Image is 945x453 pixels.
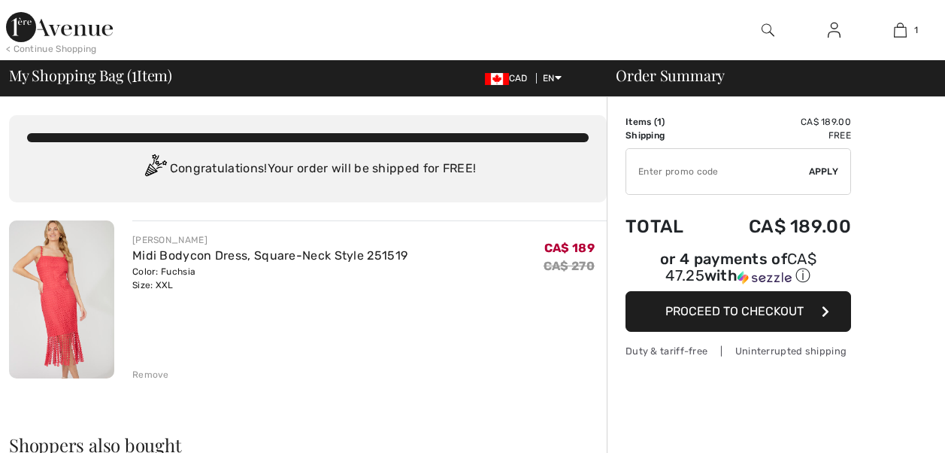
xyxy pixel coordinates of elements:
[544,259,595,273] s: CA$ 270
[665,304,804,318] span: Proceed to Checkout
[914,23,918,37] span: 1
[132,248,407,263] a: Midi Bodycon Dress, Square-Neck Style 251519
[894,21,907,39] img: My Bag
[598,68,936,83] div: Order Summary
[544,241,595,255] span: CA$ 189
[140,154,170,184] img: Congratulation2.svg
[809,165,839,178] span: Apply
[132,233,407,247] div: [PERSON_NAME]
[9,220,114,379] img: Midi Bodycon Dress, Square-Neck Style 251519
[625,252,851,286] div: or 4 payments of with
[132,265,407,292] div: Color: Fuchsia Size: XXL
[625,129,707,142] td: Shipping
[738,271,792,284] img: Sezzle
[707,115,851,129] td: CA$ 189.00
[625,344,851,358] div: Duty & tariff-free | Uninterrupted shipping
[625,291,851,332] button: Proceed to Checkout
[6,42,97,56] div: < Continue Shopping
[707,129,851,142] td: Free
[828,21,841,39] img: My Info
[625,115,707,129] td: Items ( )
[132,368,169,382] div: Remove
[762,21,774,39] img: search the website
[665,250,816,284] span: CA$ 47.25
[816,21,853,40] a: Sign In
[27,154,589,184] div: Congratulations! Your order will be shipped for FREE!
[9,68,172,83] span: My Shopping Bag ( Item)
[707,201,851,252] td: CA$ 189.00
[485,73,509,85] img: Canadian Dollar
[626,149,809,194] input: Promo code
[625,201,707,252] td: Total
[657,117,662,127] span: 1
[6,12,113,42] img: 1ère Avenue
[543,73,562,84] span: EN
[485,73,534,84] span: CAD
[132,64,137,84] span: 1
[625,252,851,291] div: or 4 payments ofCA$ 47.25withSezzle Click to learn more about Sezzle
[868,21,932,39] a: 1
